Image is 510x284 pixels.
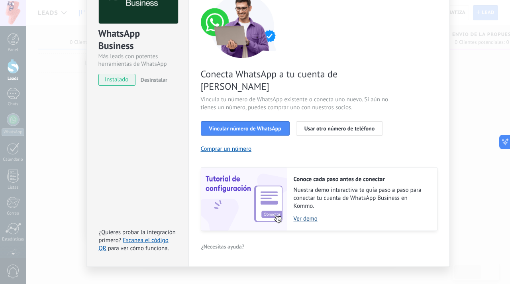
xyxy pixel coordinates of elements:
[294,176,429,183] h2: Conoce cada paso antes de conectar
[99,237,169,252] a: Escanea el código QR
[201,145,252,153] button: Comprar un número
[201,121,290,136] button: Vincular número de WhatsApp
[304,126,375,131] span: Usar otro número de teléfono
[108,245,169,252] span: para ver cómo funciona.
[209,126,281,131] span: Vincular número de WhatsApp
[294,186,429,210] span: Nuestra demo interactiva te guía paso a paso para conectar tu cuenta de WhatsApp Business en Kommo.
[141,76,167,83] span: Desinstalar
[201,244,245,249] span: ¿Necesitas ayuda?
[296,121,383,136] button: Usar otro número de teléfono
[201,241,245,252] button: ¿Necesitas ayuda?
[201,96,390,112] span: Vincula tu número de WhatsApp existente o conecta uno nuevo. Si aún no tienes un número, puedes c...
[294,215,429,223] a: Ver demo
[99,229,176,244] span: ¿Quieres probar la integración primero?
[98,27,177,53] div: WhatsApp Business
[98,53,177,68] div: Más leads con potentes herramientas de WhatsApp
[99,74,135,86] span: instalado
[201,68,390,93] span: Conecta WhatsApp a tu cuenta de [PERSON_NAME]
[137,74,167,86] button: Desinstalar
